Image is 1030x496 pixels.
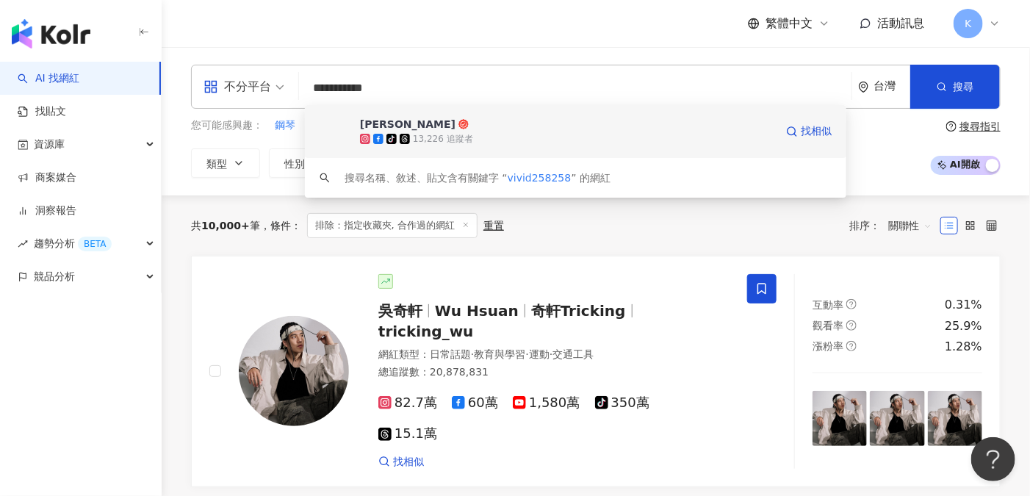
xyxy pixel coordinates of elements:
[858,82,869,93] span: environment
[378,348,730,362] div: 網紅類型 ：
[393,455,424,470] span: 找相似
[284,158,305,170] span: 性別
[378,323,474,340] span: tricking_wu
[378,302,422,320] span: 吳奇軒
[965,15,971,32] span: K
[269,148,338,178] button: 性別
[378,426,437,442] span: 15.1萬
[870,391,924,445] img: post-image
[474,348,525,360] span: 教育與學習
[595,395,649,411] span: 350萬
[846,341,857,351] span: question-circle
[874,80,910,93] div: 台灣
[471,348,474,360] span: ·
[452,395,498,411] span: 60萬
[945,318,982,334] div: 25.9%
[552,348,594,360] span: 交通工具
[910,65,1000,109] button: 搜尋
[18,71,79,86] a: searchAI 找網紅
[430,348,471,360] span: 日常話題
[206,158,227,170] span: 類型
[846,299,857,309] span: question-circle
[18,170,76,185] a: 商案媒合
[191,220,260,231] div: 共 筆
[877,16,924,30] span: 活動訊息
[378,365,730,380] div: 總追蹤數 ： 20,878,831
[18,104,66,119] a: 找貼文
[945,339,982,355] div: 1.28%
[813,340,843,352] span: 漲粉率
[34,260,75,293] span: 競品分析
[360,117,455,132] div: [PERSON_NAME]
[846,320,857,331] span: question-circle
[378,455,424,470] a: 找相似
[513,395,580,411] span: 1,580萬
[275,118,295,133] span: 鋼琴
[529,348,550,360] span: 運動
[320,117,349,146] img: KOL Avatar
[191,148,260,178] button: 類型
[813,299,843,311] span: 互動率
[813,320,843,331] span: 觀看率
[849,214,940,237] div: 排序：
[435,302,519,320] span: Wu Hsuan
[204,75,271,98] div: 不分平台
[204,79,218,94] span: appstore
[953,81,973,93] span: 搜尋
[34,227,112,260] span: 趨勢分析
[525,348,528,360] span: ·
[274,118,296,134] button: 鋼琴
[550,348,552,360] span: ·
[413,133,473,145] div: 13,226 追蹤者
[345,170,611,186] div: 搜尋名稱、敘述、貼文含有關鍵字 “ ” 的網紅
[320,173,330,183] span: search
[945,297,982,313] div: 0.31%
[34,128,65,161] span: 資源庫
[813,391,867,445] img: post-image
[483,220,504,231] div: 重置
[307,213,478,238] span: 排除：指定收藏夾, 合作過的網紅
[786,117,832,146] a: 找相似
[801,124,832,139] span: 找相似
[12,19,90,48] img: logo
[508,172,572,184] span: vivid258258
[18,239,28,249] span: rise
[191,118,263,133] span: 您可能感興趣：
[201,220,250,231] span: 10,000+
[239,316,349,426] img: KOL Avatar
[971,437,1015,481] iframe: Help Scout Beacon - Open
[888,214,932,237] span: 關聯性
[18,204,76,218] a: 洞察報告
[946,121,957,132] span: question-circle
[766,15,813,32] span: 繁體中文
[378,395,437,411] span: 82.7萬
[928,391,982,445] img: post-image
[78,237,112,251] div: BETA
[260,220,301,231] span: 條件 ：
[191,256,1001,488] a: KOL Avatar吳奇軒Wu Hsuan奇軒Trickingtricking_wu網紅類型：日常話題·教育與學習·運動·交通工具總追蹤數：20,878,83182.7萬60萬1,580萬350...
[959,121,1001,132] div: 搜尋指引
[531,302,626,320] span: 奇軒Tricking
